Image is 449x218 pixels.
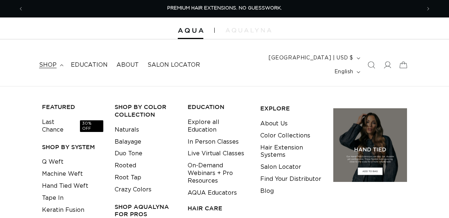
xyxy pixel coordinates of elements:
a: Crazy Colors [115,184,151,196]
a: Duo Tone [115,148,142,160]
button: Next announcement [420,2,436,16]
a: On-Demand Webinars + Pro Resources [188,160,249,187]
h3: EXPLORE [260,105,322,112]
span: shop [39,61,57,69]
button: English [330,65,363,79]
h3: Shop by Color Collection [115,103,176,118]
span: About [116,61,139,69]
a: Live Virtual Classes [188,148,244,160]
a: Color Collections [260,130,310,142]
a: Salon Locator [143,57,204,73]
button: Previous announcement [13,2,29,16]
button: [GEOGRAPHIC_DATA] | USD $ [264,51,363,65]
img: aqualyna.com [226,28,271,32]
a: Balayage [115,136,141,148]
a: Q Weft [42,156,64,168]
h3: HAIR CARE [188,205,249,212]
h3: SHOP BY SYSTEM [42,143,103,151]
a: Machine Weft [42,168,83,180]
h3: EDUCATION [188,103,249,111]
img: Aqua Hair Extensions [178,28,203,33]
a: Explore all Education [188,116,249,136]
span: Education [71,61,108,69]
span: PREMIUM HAIR EXTENSIONS. NO GUESSWORK. [167,6,282,11]
a: Blog [260,185,274,197]
a: Naturals [115,124,139,136]
span: Salon Locator [147,61,200,69]
a: In Person Classes [188,136,239,148]
a: Tape In [42,192,64,204]
h3: FEATURED [42,103,103,111]
a: Keratin Fusion [42,204,84,216]
a: AQUA Educators [188,187,237,199]
a: Salon Locator [260,161,301,173]
a: Last Chance30% OFF [42,116,103,136]
span: [GEOGRAPHIC_DATA] | USD $ [269,54,353,62]
a: Find Your Distributor [260,173,321,185]
a: Education [66,57,112,73]
a: Rooted [115,160,136,172]
a: Hair Extension Systems [260,142,322,161]
a: Root Tap [115,172,141,184]
a: About Us [260,118,288,130]
a: Hand Tied Weft [42,180,88,192]
span: 30% OFF [80,120,104,132]
summary: shop [35,57,66,73]
span: English [334,68,353,76]
a: About [112,57,143,73]
summary: Search [363,57,379,73]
